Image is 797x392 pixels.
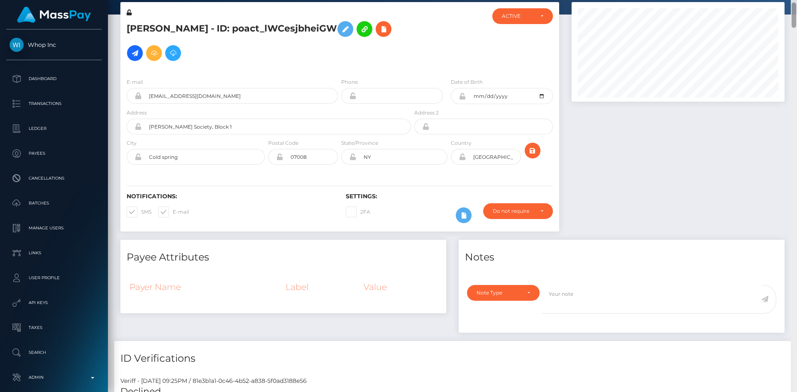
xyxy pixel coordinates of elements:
[502,13,534,19] div: ACTIVE
[10,147,98,160] p: Payees
[361,276,440,298] th: Value
[10,97,98,110] p: Transactions
[451,139,472,147] label: Country
[10,122,98,135] p: Ledger
[127,276,283,298] th: Payer Name
[346,207,370,217] label: 2FA
[127,78,143,86] label: E-mail
[477,290,521,296] div: Note Type
[10,346,98,359] p: Search
[6,68,102,89] a: Dashboard
[127,17,406,65] h5: [PERSON_NAME] - ID: poact_lWCesjbheiGW
[283,276,361,298] th: Label
[10,197,98,209] p: Batches
[10,172,98,185] p: Cancellations
[114,377,791,385] div: Veriff - [DATE] 09:25PM / 81e3b1a1-0c46-4b52-a838-5f0ad3188e56
[6,342,102,363] a: Search
[492,8,553,24] button: ACTIVE
[414,109,439,117] label: Address 2
[127,45,143,61] a: Initiate Payout
[6,168,102,189] a: Cancellations
[6,93,102,114] a: Transactions
[127,250,440,265] h4: Payee Attributes
[341,78,358,86] label: Phone
[6,218,102,239] a: Manage Users
[10,297,98,309] p: API Keys
[6,143,102,164] a: Payees
[465,250,778,265] h4: Notes
[268,139,298,147] label: Postal Code
[127,139,137,147] label: City
[346,193,553,200] h6: Settings:
[10,272,98,284] p: User Profile
[10,73,98,85] p: Dashboard
[6,268,102,288] a: User Profile
[341,139,378,147] label: State/Province
[6,292,102,313] a: API Keys
[451,78,483,86] label: Date of Birth
[10,247,98,259] p: Links
[127,193,333,200] h6: Notifications:
[10,321,98,334] p: Taxes
[127,207,152,217] label: SMS
[10,371,98,384] p: Admin
[6,41,102,49] span: Whop Inc
[467,285,540,301] button: Note Type
[120,351,785,366] h4: ID Verifications
[6,193,102,214] a: Batches
[6,243,102,263] a: Links
[6,317,102,338] a: Taxes
[6,118,102,139] a: Ledger
[6,367,102,388] a: Admin
[493,208,534,214] div: Do not require
[10,222,98,234] p: Manage Users
[483,203,553,219] button: Do not require
[158,207,189,217] label: E-mail
[10,38,24,52] img: Whop Inc
[127,109,147,117] label: Address
[17,7,91,23] img: MassPay Logo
